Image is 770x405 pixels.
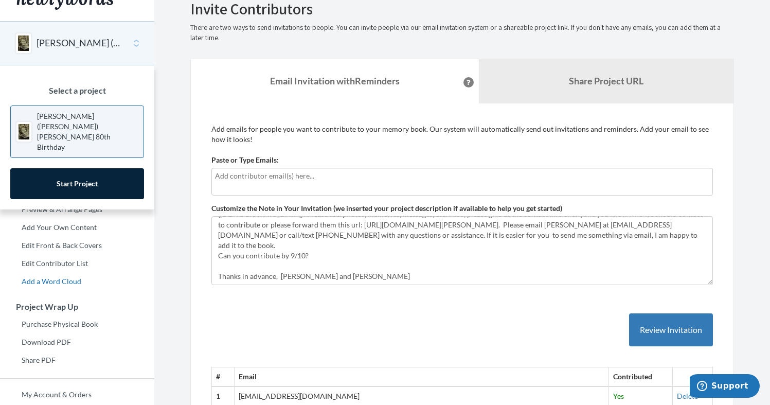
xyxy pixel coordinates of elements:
[10,105,144,158] a: [PERSON_NAME] ([PERSON_NAME]) [PERSON_NAME] 80th Birthday
[37,37,120,50] button: [PERSON_NAME] ([PERSON_NAME]) [PERSON_NAME] 80th Birthday
[211,155,279,165] label: Paste or Type Emails:
[677,392,698,400] a: Delete
[690,374,760,400] iframe: Opens a widget where you can chat to one of our agents
[235,367,609,386] th: Email
[569,75,643,86] b: Share Project URL
[215,170,709,182] input: Add contributor email(s) here...
[10,168,144,199] a: Start Project
[211,203,562,214] label: Customize the Note in Your Invitation (we inserted your project description if available to help ...
[608,367,672,386] th: Contributed
[270,75,400,86] strong: Email Invitation with Reminders
[1,302,154,311] h3: Project Wrap Up
[37,111,138,152] p: [PERSON_NAME] ([PERSON_NAME]) [PERSON_NAME] 80th Birthday
[211,124,713,145] p: Add emails for people you want to contribute to your memory book. Our system will automatically s...
[190,23,734,43] p: There are two ways to send invitations to people. You can invite people via our email invitation ...
[629,313,713,347] button: Review Invitation
[212,367,235,386] th: #
[190,1,734,17] h2: Invite Contributors
[10,86,144,95] h3: Select a project
[613,392,624,400] span: Yes
[211,216,713,285] textarea: Hi [PERSON_NAME]! This is a top secret project, so please keep it quiet! We are creating a photo/...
